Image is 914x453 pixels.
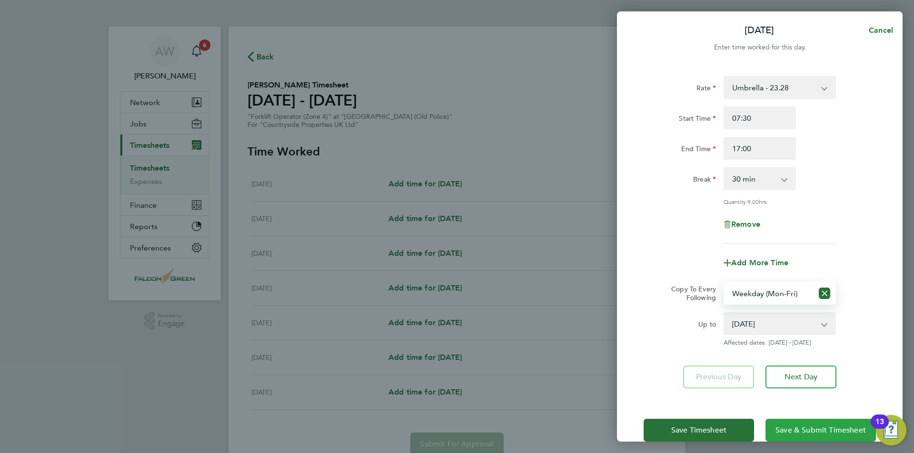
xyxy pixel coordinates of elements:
[785,372,817,382] span: Next Day
[765,366,836,388] button: Next Day
[819,283,830,304] button: Reset selection
[664,285,716,302] label: Copy To Every Following
[724,339,836,347] span: Affected dates: [DATE] - [DATE]
[724,221,760,228] button: Remove
[696,84,716,95] label: Rate
[698,320,716,331] label: Up to
[747,198,759,205] span: 9.00
[866,26,893,35] span: Cancel
[724,259,788,267] button: Add More Time
[679,114,716,125] label: Start Time
[671,425,726,435] span: Save Timesheet
[854,21,903,40] button: Cancel
[617,42,903,53] div: Enter time worked for this day.
[693,175,716,186] label: Break
[731,220,760,229] span: Remove
[775,425,866,435] span: Save & Submit Timesheet
[876,415,906,445] button: Open Resource Center, 13 new notifications
[724,198,836,205] div: Quantity: hrs
[724,106,796,129] input: E.g. 08:00
[765,419,876,442] button: Save & Submit Timesheet
[644,419,754,442] button: Save Timesheet
[724,137,796,160] input: E.g. 18:00
[875,422,884,434] div: 13
[731,258,788,267] span: Add More Time
[745,24,774,37] p: [DATE]
[681,145,716,156] label: End Time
